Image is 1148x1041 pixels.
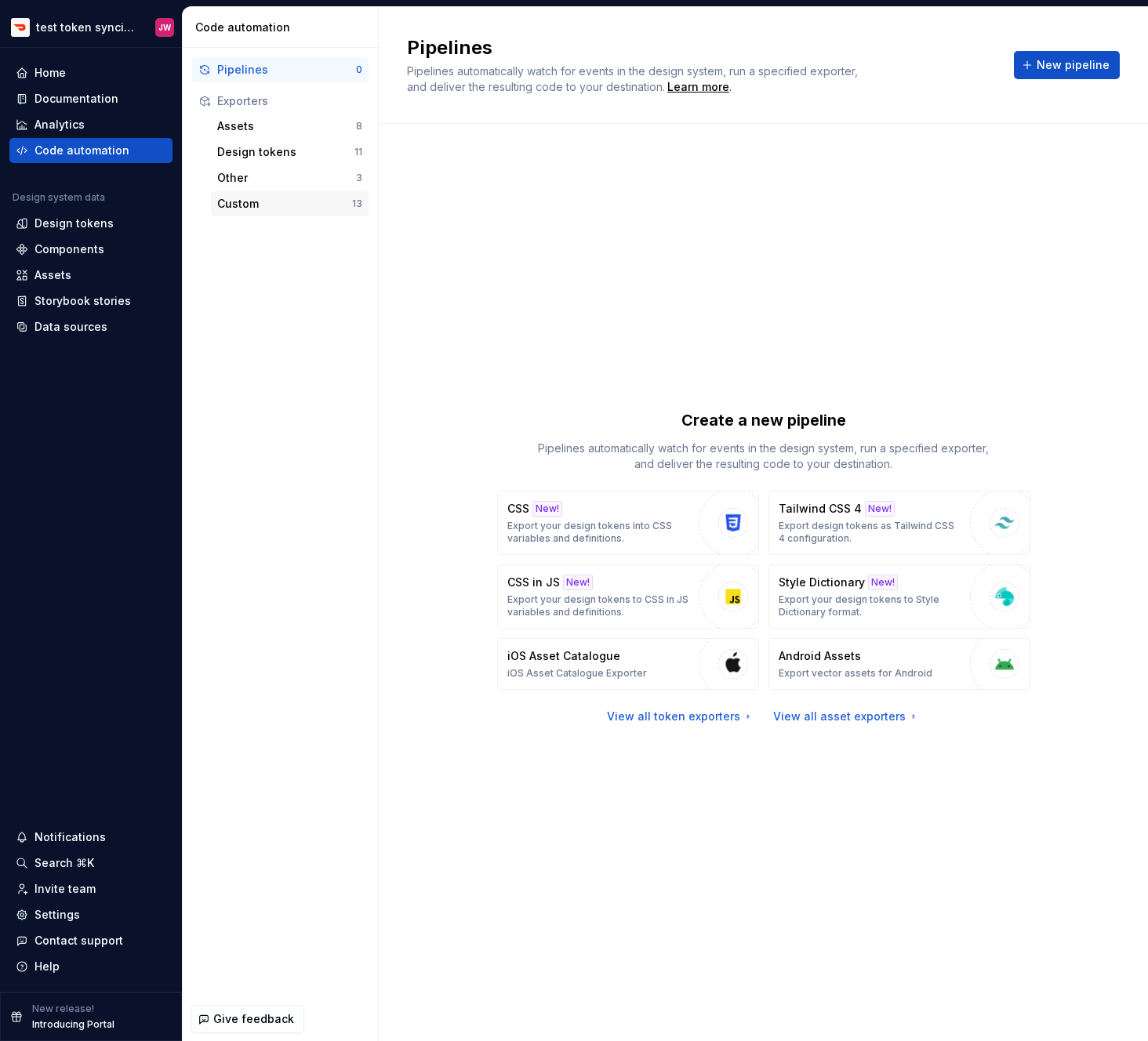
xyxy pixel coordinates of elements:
p: iOS Asset Catalogue [507,648,620,664]
h2: Pipelines [407,35,995,60]
p: iOS Asset Catalogue Exporter [507,667,647,680]
p: Create a new pipeline [681,409,846,431]
p: Export your design tokens into CSS variables and definitions. [507,520,691,545]
p: Style Dictionary [779,575,865,590]
div: Code automation [195,20,372,35]
p: CSS in JS [507,575,560,590]
button: Design tokens11 [211,140,369,165]
button: iOS Asset CatalogueiOS Asset Catalogue Exporter [497,638,759,690]
a: Analytics [9,112,173,137]
button: Assets8 [211,114,369,139]
div: Other [217,170,356,186]
div: Contact support [35,933,123,949]
div: Data sources [35,319,107,335]
div: Design system data [13,191,105,204]
p: Export your design tokens to Style Dictionary format. [779,593,962,618]
p: Export vector assets for Android [779,667,932,680]
button: CSSNew!Export your design tokens into CSS variables and definitions. [497,491,759,555]
button: Help [9,954,173,979]
p: Tailwind CSS 4 [779,501,862,517]
span: . [665,82,732,93]
a: Design tokens [9,211,173,236]
a: Documentation [9,86,173,111]
button: Contact support [9,928,173,953]
button: Custom13 [211,191,369,216]
div: Exporters [217,93,362,109]
div: Design tokens [217,144,354,160]
div: 8 [356,120,362,132]
div: 0 [356,63,362,76]
div: 11 [354,146,362,158]
p: Export design tokens as Tailwind CSS 4 configuration. [779,520,962,545]
span: Give feedback [213,1011,294,1027]
div: Storybook stories [35,293,131,309]
div: Assets [217,118,356,134]
div: Notifications [35,829,106,845]
div: New! [865,501,895,517]
p: Android Assets [779,648,861,664]
button: New pipeline [1014,51,1120,79]
div: Custom [217,196,352,212]
button: Pipelines0 [192,57,369,82]
a: Settings [9,902,173,927]
div: New! [563,575,593,590]
a: Invite team [9,876,173,901]
a: Code automation [9,138,173,163]
div: Code automation [35,143,129,158]
button: Notifications [9,825,173,850]
span: Pipelines automatically watch for events in the design system, run a specified exporter, and deli... [407,64,861,93]
div: JW [158,21,171,34]
button: Tailwind CSS 4New!Export design tokens as Tailwind CSS 4 configuration. [768,491,1030,555]
a: Assets [9,263,173,288]
button: CSS in JSNew!Export your design tokens to CSS in JS variables and definitions. [497,564,759,629]
button: Other3 [211,165,369,190]
div: Assets [35,267,71,283]
div: 13 [352,198,362,210]
div: Help [35,959,60,974]
button: Style DictionaryNew!Export your design tokens to Style Dictionary format. [768,564,1030,629]
div: Home [35,65,66,81]
div: 3 [356,172,362,184]
a: Components [9,237,173,262]
div: Pipelines [217,62,356,78]
p: Introducing Portal [32,1018,114,1031]
a: View all token exporters [607,709,754,724]
button: Android AssetsExport vector assets for Android [768,638,1030,690]
a: Storybook stories [9,288,173,314]
span: New pipeline [1037,57,1110,73]
button: test token syncingJW [3,10,179,44]
button: Search ⌘K [9,851,173,876]
div: Analytics [35,117,85,132]
div: Settings [35,907,80,923]
p: CSS [507,501,529,517]
img: bd52d190-91a7-4889-9e90-eccda45865b1.png [11,18,30,37]
div: Components [35,241,104,257]
p: New release! [32,1003,94,1015]
a: View all asset exporters [773,709,920,724]
p: Pipelines automatically watch for events in the design system, run a specified exporter, and deli... [529,441,999,472]
div: New! [532,501,562,517]
p: Export your design tokens to CSS in JS variables and definitions. [507,593,691,618]
div: New! [868,575,898,590]
div: Search ⌘K [35,855,94,871]
a: Home [9,60,173,85]
div: Invite team [35,881,96,897]
button: Give feedback [191,1005,304,1033]
div: Documentation [35,91,118,107]
div: Design tokens [35,216,114,231]
a: Learn more [667,79,729,95]
a: Data sources [9,314,173,339]
div: test token syncing [36,20,136,35]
